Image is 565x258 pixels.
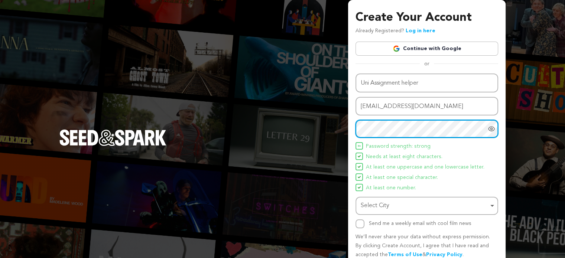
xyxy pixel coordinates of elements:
span: or [420,60,434,68]
img: Seed&Spark Icon [358,165,361,168]
input: Name [355,74,498,92]
a: Show password as plain text. Warning: this will display your password on the screen. [488,125,495,133]
span: At least one special character. [366,173,438,182]
span: Needs at least eight characters. [366,153,442,161]
a: Terms of Use [388,252,422,257]
img: Seed&Spark Icon [358,144,361,147]
span: At least one uppercase and one lowercase letter. [366,163,484,172]
img: Seed&Spark Icon [358,186,361,189]
img: Seed&Spark Icon [358,176,361,179]
img: Google logo [393,45,400,52]
span: At least one number. [366,184,416,193]
span: Password strength: strong [366,142,431,151]
h3: Create Your Account [355,9,498,27]
a: Privacy Policy [426,252,462,257]
a: Log in here [406,28,435,33]
a: Seed&Spark Homepage [59,130,166,161]
div: Select City [361,200,488,211]
img: Seed&Spark Icon [358,155,361,158]
input: Email address [355,97,498,116]
label: Send me a weekly email with cool film news [369,221,471,226]
img: Seed&Spark Logo [59,130,166,146]
a: Continue with Google [355,42,498,56]
p: Already Registered? [355,27,435,36]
